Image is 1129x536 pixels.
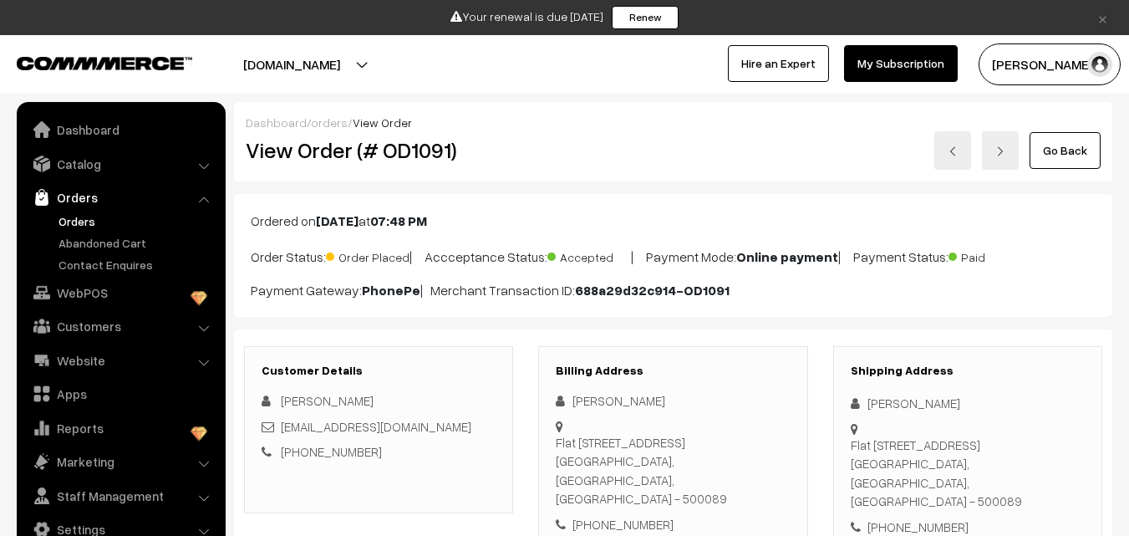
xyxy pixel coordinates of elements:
button: [DOMAIN_NAME] [185,43,399,85]
img: user [1087,52,1112,77]
a: Staff Management [21,481,220,511]
p: Payment Gateway: | Merchant Transaction ID: [251,280,1096,300]
h3: Customer Details [262,364,496,378]
h3: Billing Address [556,364,790,378]
img: COMMMERCE [17,57,192,69]
a: WebPOS [21,278,220,308]
div: Your renewal is due [DATE] [6,6,1123,29]
span: View Order [353,115,412,130]
b: Online payment [736,248,838,265]
a: Website [21,345,220,375]
div: [PHONE_NUMBER] [556,515,790,534]
b: 688a29d32c914-OD1091 [575,282,730,299]
a: Apps [21,379,220,409]
img: left-arrow.png [948,146,958,156]
a: Hire an Expert [728,45,829,82]
a: Orders [21,182,220,212]
a: Renew [612,6,679,29]
a: [EMAIL_ADDRESS][DOMAIN_NAME] [281,419,471,434]
h2: View Order (# OD1091) [246,137,514,163]
a: My Subscription [844,45,958,82]
div: Flat [STREET_ADDRESS] [GEOGRAPHIC_DATA], [GEOGRAPHIC_DATA], [GEOGRAPHIC_DATA] - 500089 [556,433,790,508]
a: × [1091,8,1114,28]
a: Customers [21,311,220,341]
a: [PHONE_NUMBER] [281,444,382,459]
img: right-arrow.png [995,146,1005,156]
a: Catalog [21,149,220,179]
div: Flat [STREET_ADDRESS] [GEOGRAPHIC_DATA], [GEOGRAPHIC_DATA], [GEOGRAPHIC_DATA] - 500089 [851,436,1085,511]
b: 07:48 PM [370,212,427,229]
span: Paid [948,244,1032,266]
a: Dashboard [21,115,220,145]
div: [PERSON_NAME] [556,391,790,411]
a: COMMMERCE [17,52,163,72]
span: [PERSON_NAME] [281,393,374,408]
span: Accepted [547,244,631,266]
div: [PERSON_NAME] [851,394,1085,413]
span: Order Placed [326,244,409,266]
a: Abandoned Cart [54,234,220,252]
p: Ordered on at [251,211,1096,231]
a: Reports [21,413,220,443]
b: PhonePe [362,282,420,299]
button: [PERSON_NAME] [979,43,1121,85]
h3: Shipping Address [851,364,1085,378]
a: Contact Enquires [54,256,220,273]
a: Orders [54,212,220,230]
p: Order Status: | Accceptance Status: | Payment Mode: | Payment Status: [251,244,1096,267]
b: [DATE] [316,212,359,229]
a: Dashboard [246,115,307,130]
a: Go Back [1030,132,1101,169]
a: orders [311,115,348,130]
a: Marketing [21,447,220,477]
div: / / [246,114,1101,131]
